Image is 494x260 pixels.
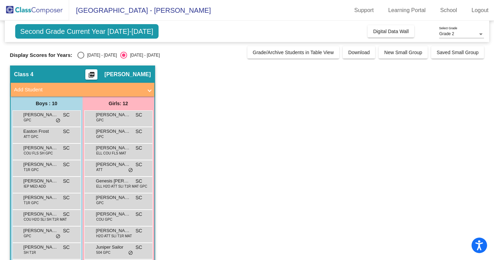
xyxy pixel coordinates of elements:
[10,52,73,58] span: Display Scores for Years:
[63,194,69,201] span: SC
[24,134,38,139] span: ATT GPC
[128,168,133,173] span: do_not_disturb_alt
[96,151,126,156] span: ELL COU FLS MAT
[253,50,334,55] span: Grade/Archive Students in Table View
[14,86,143,94] mat-panel-title: Add Student
[135,128,142,135] span: SC
[384,50,422,55] span: New Small Group
[63,227,69,234] span: SC
[63,128,69,135] span: SC
[431,46,484,59] button: Saved Small Group
[24,167,39,172] span: T1R GPC
[23,178,58,184] span: [PERSON_NAME]
[135,227,142,234] span: SC
[135,144,142,152] span: SC
[23,111,58,118] span: [PERSON_NAME]
[63,161,69,168] span: SC
[24,217,67,222] span: COU H2O SLI SH T1R MAT
[135,211,142,218] span: SC
[348,50,370,55] span: Download
[11,97,83,110] div: Boys : 10
[96,233,132,239] span: H2O ATT SLI T1R MAT
[437,50,478,55] span: Saved Small Group
[24,151,53,156] span: COU FLS SH GPC
[96,227,131,234] span: [PERSON_NAME]
[379,46,428,59] button: New Small Group
[24,200,39,206] span: T1R GPC
[96,167,103,172] span: ATT
[135,111,142,119] span: SC
[135,178,142,185] span: SC
[439,31,454,36] span: Grade 2
[96,184,148,189] span: ELL H2O ATT SLI T1R MAT GPC
[23,128,58,135] span: Easton Frost
[24,184,46,189] span: IEP MED ADD
[63,244,69,251] span: SC
[135,161,142,168] span: SC
[23,144,58,151] span: [PERSON_NAME]
[96,161,131,168] span: [PERSON_NAME]
[128,250,133,256] span: do_not_disturb_alt
[96,217,113,222] span: COU GPC
[349,5,379,16] a: Support
[96,178,131,184] span: Genesis [PERSON_NAME]
[96,244,131,251] span: Juniper Sailor
[96,250,111,255] span: 504 GPC
[96,200,104,206] span: GPC
[23,194,58,201] span: [PERSON_NAME]
[368,25,414,38] button: Digital Data Wall
[96,111,131,118] span: [PERSON_NAME]
[63,178,69,185] span: SC
[85,69,97,80] button: Print Students Details
[435,5,463,16] a: School
[135,244,142,251] span: SC
[87,71,96,81] mat-icon: picture_as_pdf
[11,83,154,97] mat-expansion-panel-header: Add Student
[466,5,494,16] a: Logout
[69,5,211,16] span: [GEOGRAPHIC_DATA] - [PERSON_NAME]
[96,144,131,151] span: [PERSON_NAME]
[247,46,340,59] button: Grade/Archive Students in Table View
[373,29,409,34] span: Digital Data Wall
[63,144,69,152] span: SC
[23,244,58,251] span: [PERSON_NAME]
[135,194,142,201] span: SC
[14,71,34,78] span: Class 4
[56,118,60,123] span: do_not_disturb_alt
[56,234,60,239] span: do_not_disturb_alt
[343,46,375,59] button: Download
[96,194,131,201] span: [PERSON_NAME]
[24,118,31,123] span: GPC
[84,52,117,58] div: [DATE] - [DATE]
[23,227,58,234] span: [PERSON_NAME]
[24,250,36,255] span: SH T1R
[23,211,58,218] span: [PERSON_NAME]
[23,161,58,168] span: [PERSON_NAME]
[96,128,131,135] span: [PERSON_NAME]
[96,211,131,218] span: [PERSON_NAME]
[96,134,104,139] span: GPC
[96,118,104,123] span: GPC
[63,211,69,218] span: SC
[77,52,160,59] mat-radio-group: Select an option
[83,97,154,110] div: Girls: 12
[24,233,31,239] span: GPC
[63,111,69,119] span: SC
[383,5,431,16] a: Learning Portal
[15,24,159,39] span: Second Grade Current Year [DATE]-[DATE]
[127,52,160,58] div: [DATE] - [DATE]
[104,71,151,78] span: [PERSON_NAME]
